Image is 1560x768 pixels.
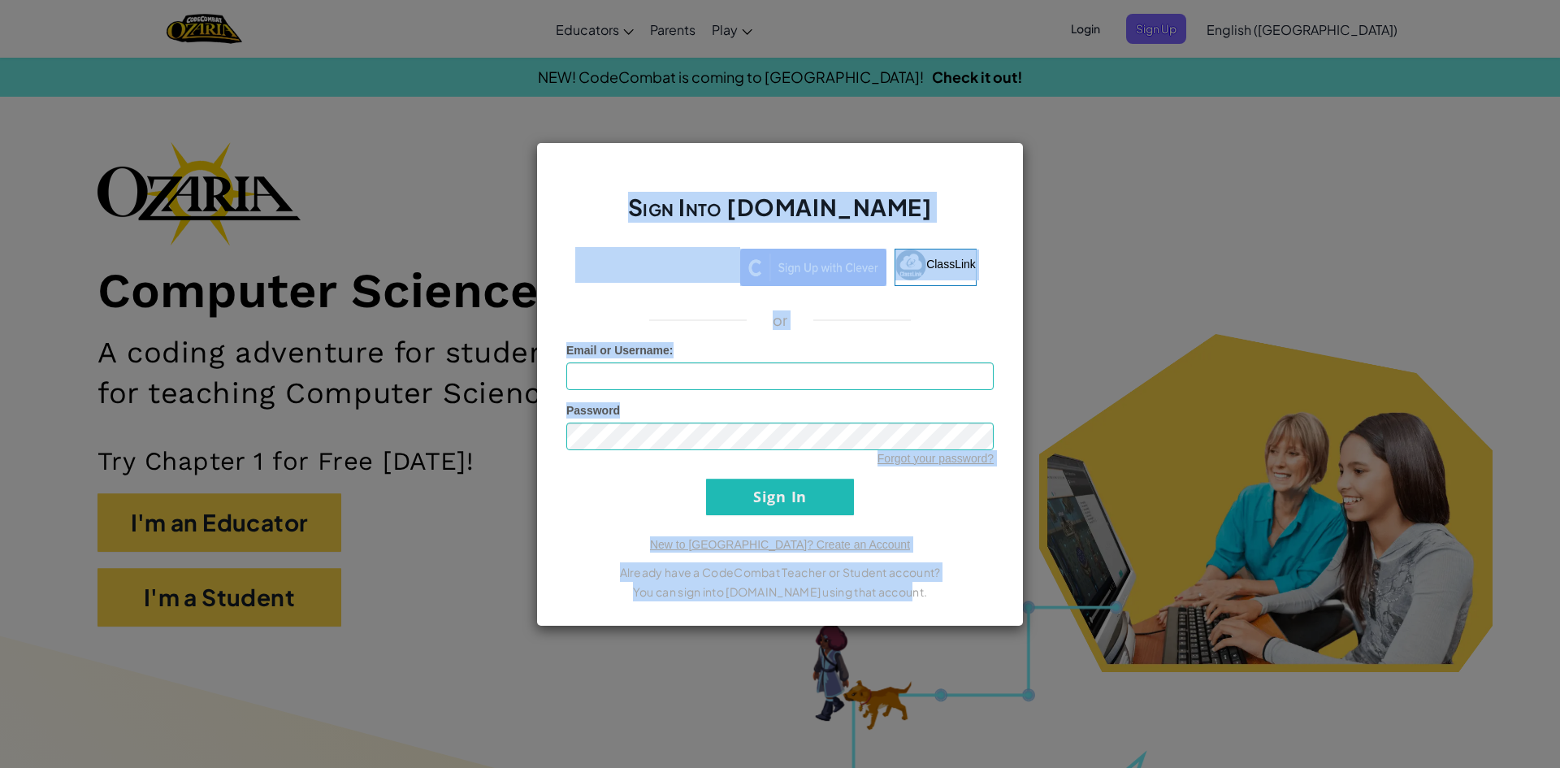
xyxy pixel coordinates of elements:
label: : [566,342,674,358]
span: ClassLink [926,257,976,270]
p: or [773,310,788,330]
iframe: Sign in with Google Button [575,247,740,283]
h2: Sign Into [DOMAIN_NAME] [566,192,994,239]
a: Forgot your password? [877,452,994,465]
p: You can sign into [DOMAIN_NAME] using that account. [566,582,994,601]
img: clever_sso_button@2x.png [740,249,886,286]
p: Already have a CodeCombat Teacher or Student account? [566,562,994,582]
span: Email or Username [566,344,669,357]
img: classlink-logo-small.png [895,249,926,280]
input: Sign In [706,479,854,515]
span: Password [566,404,620,417]
a: New to [GEOGRAPHIC_DATA]? Create an Account [650,538,910,551]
